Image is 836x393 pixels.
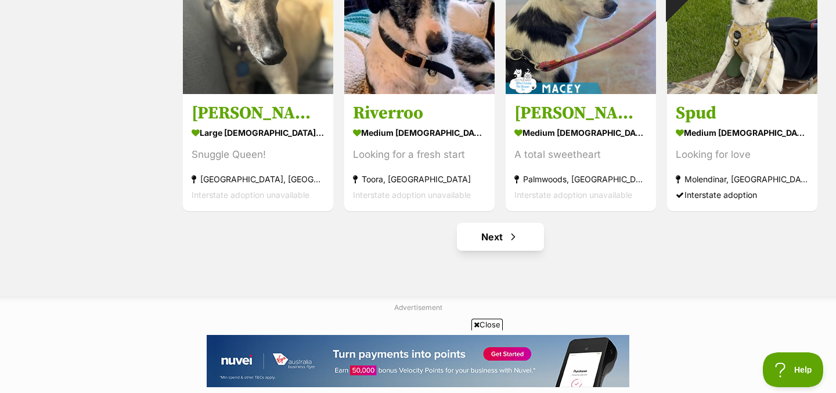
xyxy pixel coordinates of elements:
[353,124,486,141] div: medium [DEMOGRAPHIC_DATA] Dog
[192,124,325,141] div: large [DEMOGRAPHIC_DATA] Dog
[471,319,503,330] span: Close
[353,147,486,163] div: Looking for a fresh start
[676,124,809,141] div: medium [DEMOGRAPHIC_DATA] Dog
[457,223,544,251] a: Next page
[182,223,819,251] nav: Pagination
[506,93,656,211] a: [PERSON_NAME] medium [DEMOGRAPHIC_DATA] Dog A total sweetheart Palmwoods, [GEOGRAPHIC_DATA] Inter...
[192,147,325,163] div: Snuggle Queen!
[183,93,333,211] a: [PERSON_NAME] large [DEMOGRAPHIC_DATA] Dog Snuggle Queen! [GEOGRAPHIC_DATA], [GEOGRAPHIC_DATA] In...
[676,147,809,163] div: Looking for love
[676,187,809,203] div: Interstate adoption
[676,102,809,124] h3: Spud
[667,93,817,211] a: Spud medium [DEMOGRAPHIC_DATA] Dog Looking for love Molendinar, [GEOGRAPHIC_DATA] Interstate adop...
[353,190,471,200] span: Interstate adoption unavailable
[514,171,647,187] div: Palmwoods, [GEOGRAPHIC_DATA]
[192,190,309,200] span: Interstate adoption unavailable
[676,171,809,187] div: Molendinar, [GEOGRAPHIC_DATA]
[344,93,495,211] a: Riverroo medium [DEMOGRAPHIC_DATA] Dog Looking for a fresh start Toora, [GEOGRAPHIC_DATA] Interst...
[514,102,647,124] h3: [PERSON_NAME]
[207,335,629,387] iframe: Advertisement
[763,352,824,387] iframe: Help Scout Beacon - Open
[192,171,325,187] div: [GEOGRAPHIC_DATA], [GEOGRAPHIC_DATA]
[514,190,632,200] span: Interstate adoption unavailable
[192,102,325,124] h3: [PERSON_NAME]
[353,171,486,187] div: Toora, [GEOGRAPHIC_DATA]
[344,85,495,96] a: On Hold
[667,85,817,96] a: On HoldAdoption pending
[514,147,647,163] div: A total sweetheart
[353,102,486,124] h3: Riverroo
[514,124,647,141] div: medium [DEMOGRAPHIC_DATA] Dog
